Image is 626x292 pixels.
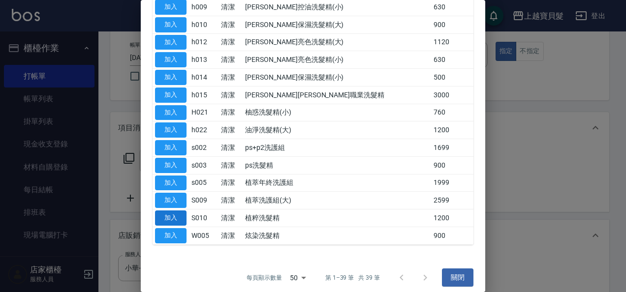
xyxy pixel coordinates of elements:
[286,264,310,291] div: 50
[431,227,473,244] td: 900
[325,273,380,282] p: 第 1–39 筆 共 39 筆
[189,16,219,33] td: h010
[155,35,187,50] button: 加入
[189,121,219,139] td: h022
[155,70,187,85] button: 加入
[189,104,219,121] td: H021
[155,210,187,226] button: 加入
[219,33,243,51] td: 清潔
[219,139,243,157] td: 清潔
[219,104,243,121] td: 清潔
[189,156,219,174] td: s003
[189,192,219,209] td: S009
[243,104,431,121] td: 柚惑洗髮精(小)
[243,139,431,157] td: ps+p2洗護組
[219,227,243,244] td: 清潔
[219,69,243,87] td: 清潔
[243,121,431,139] td: 油淨洗髮精(大)
[431,86,473,104] td: 3000
[243,192,431,209] td: 植萃洗護組(大)
[247,273,282,282] p: 每頁顯示數量
[243,16,431,33] td: [PERSON_NAME]保濕洗髮精(大)
[155,193,187,208] button: 加入
[189,33,219,51] td: h012
[243,33,431,51] td: [PERSON_NAME]亮色洗髮精(大)
[155,17,187,32] button: 加入
[243,156,431,174] td: ps洗髮精
[155,52,187,67] button: 加入
[219,192,243,209] td: 清潔
[155,105,187,120] button: 加入
[219,86,243,104] td: 清潔
[189,209,219,227] td: S010
[431,33,473,51] td: 1120
[155,122,187,138] button: 加入
[431,16,473,33] td: 900
[431,192,473,209] td: 2599
[243,69,431,87] td: [PERSON_NAME]保濕洗髮精(小)
[189,174,219,192] td: s005
[431,209,473,227] td: 1200
[219,121,243,139] td: 清潔
[155,228,187,243] button: 加入
[243,209,431,227] td: 植粹洗髮精
[155,140,187,155] button: 加入
[219,209,243,227] td: 清潔
[189,86,219,104] td: h015
[431,69,473,87] td: 500
[189,69,219,87] td: h014
[431,51,473,69] td: 630
[189,227,219,244] td: W005
[243,86,431,104] td: [PERSON_NAME][PERSON_NAME]職業洗髮精
[219,174,243,192] td: 清潔
[243,174,431,192] td: 植萃年終洗護組
[189,51,219,69] td: h013
[431,156,473,174] td: 900
[431,104,473,121] td: 760
[243,227,431,244] td: 炫染洗髮精
[189,139,219,157] td: s002
[155,175,187,191] button: 加入
[155,88,187,103] button: 加入
[219,16,243,33] td: 清潔
[219,156,243,174] td: 清潔
[431,139,473,157] td: 1699
[219,51,243,69] td: 清潔
[155,158,187,173] button: 加入
[243,51,431,69] td: [PERSON_NAME]亮色洗髮精(小)
[442,268,473,287] button: 關閉
[431,121,473,139] td: 1200
[431,174,473,192] td: 1999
